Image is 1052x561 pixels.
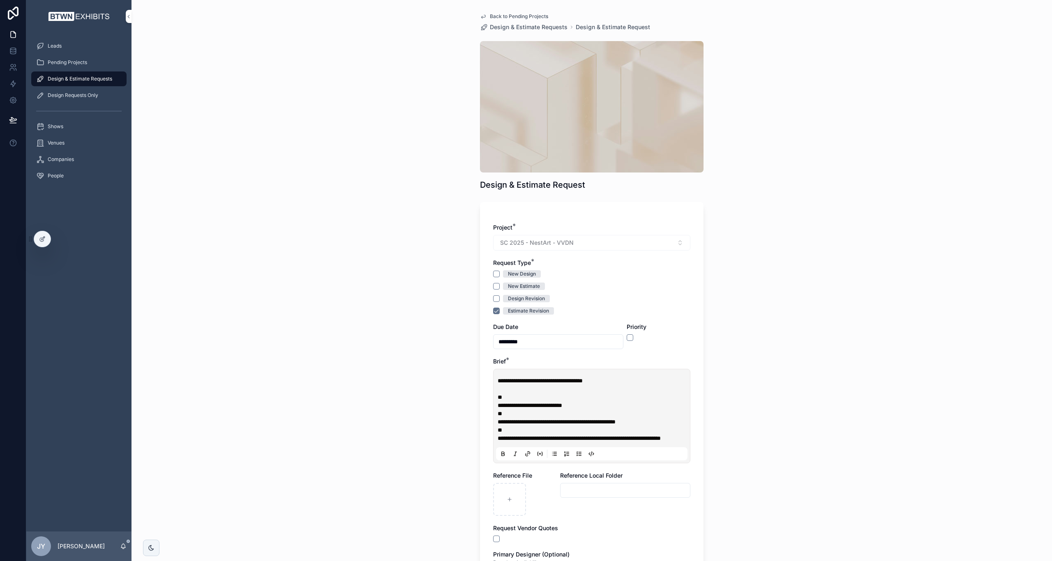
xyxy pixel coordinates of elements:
[480,23,568,31] a: Design & Estimate Requests
[48,140,65,146] span: Venues
[493,358,506,365] span: Brief
[493,259,531,266] span: Request Type
[31,71,127,86] a: Design & Estimate Requests
[508,307,549,315] div: Estimate Revision
[627,323,646,330] span: Priority
[48,43,62,49] span: Leads
[48,76,112,82] span: Design & Estimate Requests
[31,39,127,53] a: Leads
[480,13,548,20] a: Back to Pending Projects
[31,136,127,150] a: Venues
[48,172,64,179] span: People
[31,55,127,70] a: Pending Projects
[493,551,570,558] span: Primary Designer (Optional)
[493,472,532,479] span: Reference File
[480,179,585,191] h1: Design & Estimate Request
[493,323,518,330] span: Due Date
[508,270,536,278] div: New Design
[576,23,650,31] a: Design & Estimate Request
[490,23,568,31] span: Design & Estimate Requests
[31,168,127,183] a: People
[26,33,131,194] div: scrollable content
[48,59,87,66] span: Pending Projects
[31,152,127,167] a: Companies
[58,542,105,550] p: [PERSON_NAME]
[48,92,98,99] span: Design Requests Only
[560,472,623,479] span: Reference Local Folder
[37,541,45,551] span: JY
[48,156,74,163] span: Companies
[508,283,540,290] div: New Estimate
[46,10,111,23] img: App logo
[48,123,63,130] span: Shows
[31,119,127,134] a: Shows
[490,13,548,20] span: Back to Pending Projects
[493,224,512,231] span: Project
[493,524,558,531] span: Request Vendor Quotes
[31,88,127,103] a: Design Requests Only
[508,295,545,302] div: Design Revision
